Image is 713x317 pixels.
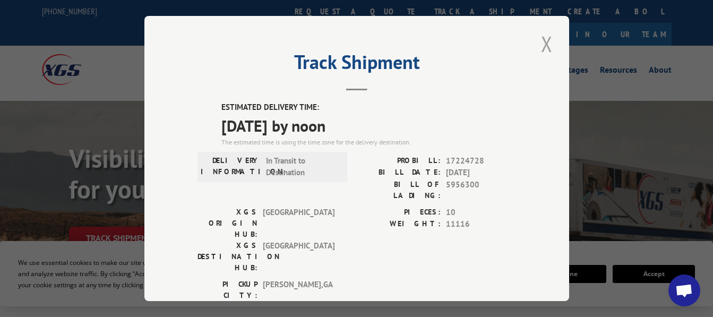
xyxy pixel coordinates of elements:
label: PICKUP CITY: [197,278,257,301]
label: BILL OF LADING: [357,178,441,201]
span: 11116 [446,218,516,230]
span: [PERSON_NAME] , GA [263,278,334,301]
button: Close modal [538,29,556,58]
span: [GEOGRAPHIC_DATA] [263,206,334,239]
label: XGS ORIGIN HUB: [197,206,257,239]
a: Open chat [668,275,700,306]
span: 10 [446,206,516,218]
span: [DATE] by noon [221,113,516,137]
h2: Track Shipment [197,55,516,75]
label: ESTIMATED DELIVERY TIME: [221,101,516,114]
label: PIECES: [357,206,441,218]
span: 5956300 [446,178,516,201]
span: [GEOGRAPHIC_DATA] [263,239,334,273]
span: [DATE] [446,167,516,179]
label: DELIVERY INFORMATION: [201,155,261,178]
label: XGS DESTINATION HUB: [197,239,257,273]
span: In Transit to Destination [266,155,338,178]
label: PROBILL: [357,155,441,167]
label: WEIGHT: [357,218,441,230]
div: The estimated time is using the time zone for the delivery destination. [221,137,516,147]
label: BILL DATE: [357,167,441,179]
span: 17224728 [446,155,516,167]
